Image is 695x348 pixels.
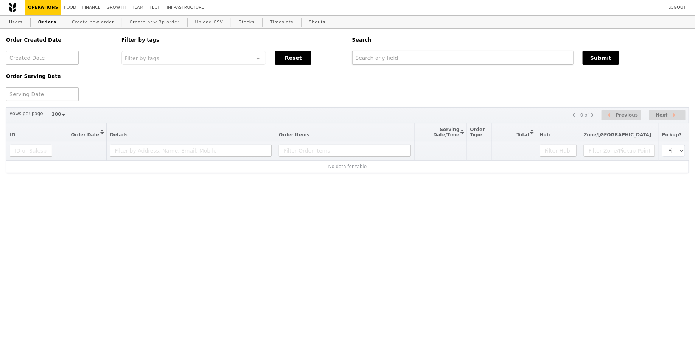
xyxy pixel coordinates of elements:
span: Pickup? [662,132,682,137]
button: Submit [583,51,619,65]
input: Filter by Address, Name, Email, Mobile [110,145,272,157]
div: 0 - 0 of 0 [573,112,593,118]
a: Users [6,16,26,29]
input: Filter Order Items [279,145,411,157]
div: No data for table [10,164,685,169]
span: ID [10,132,15,137]
h5: Search [352,37,689,43]
label: Rows per page: [9,110,45,117]
span: Order Items [279,132,309,137]
h5: Order Created Date [6,37,112,43]
input: Created Date [6,51,79,65]
span: Hub [540,132,550,137]
button: Reset [275,51,311,65]
input: ID or Salesperson name [10,145,52,157]
a: Timeslots [267,16,296,29]
input: Filter Zone/Pickup Point [584,145,655,157]
a: Upload CSV [192,16,226,29]
a: Create new order [69,16,117,29]
a: Shouts [306,16,329,29]
img: Grain logo [9,3,16,12]
span: Order Type [470,127,485,137]
h5: Filter by tags [121,37,343,43]
span: Filter by tags [125,55,159,61]
a: Stocks [236,16,258,29]
span: Zone/[GEOGRAPHIC_DATA] [584,132,651,137]
span: Previous [616,111,638,120]
a: Orders [35,16,59,29]
button: Previous [602,110,641,121]
button: Next [649,110,686,121]
span: Next [656,111,668,120]
input: Search any field [352,51,574,65]
span: Details [110,132,128,137]
input: Serving Date [6,87,79,101]
h5: Order Serving Date [6,73,112,79]
a: Create new 3p order [127,16,183,29]
input: Filter Hub [540,145,577,157]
